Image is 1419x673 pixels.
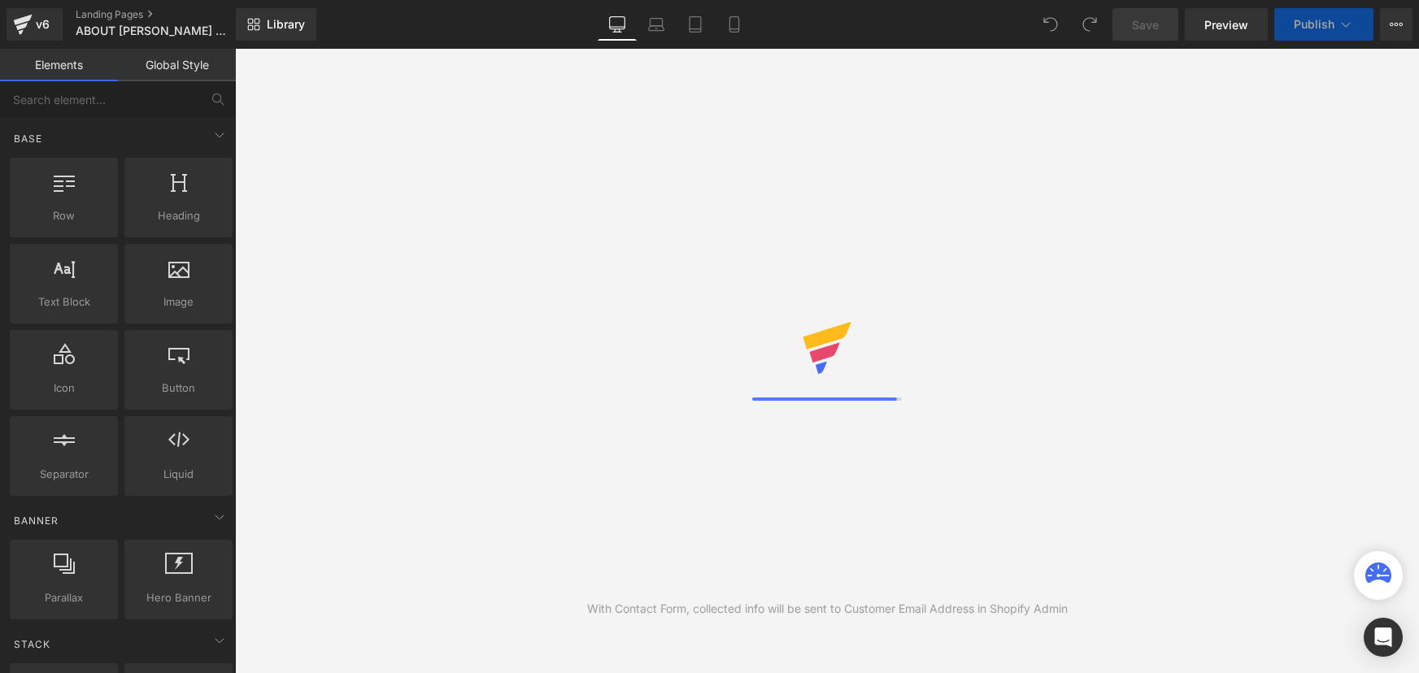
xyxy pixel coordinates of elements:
span: Stack [12,636,52,652]
button: Redo [1073,8,1106,41]
button: Undo [1034,8,1067,41]
a: v6 [7,8,63,41]
span: Hero Banner [129,589,228,606]
div: v6 [33,14,53,35]
span: Row [15,207,113,224]
span: Heading [129,207,228,224]
button: Publish [1274,8,1373,41]
span: Library [267,17,305,32]
div: Open Intercom Messenger [1364,618,1403,657]
span: Preview [1204,16,1248,33]
span: Banner [12,513,60,528]
a: New Library [236,8,316,41]
span: Icon [15,380,113,397]
a: Global Style [118,49,236,81]
a: Tablet [676,8,715,41]
a: Desktop [598,8,637,41]
span: Liquid [129,466,228,483]
span: Button [129,380,228,397]
span: Image [129,293,228,310]
span: Base [12,131,44,146]
span: Parallax [15,589,113,606]
button: More [1380,8,1412,41]
a: Mobile [715,8,754,41]
a: Landing Pages [76,8,263,21]
a: Preview [1185,8,1268,41]
span: Separator [15,466,113,483]
span: Text Block [15,293,113,310]
span: Publish [1294,18,1334,31]
span: ABOUT [PERSON_NAME] 2025 NEW [76,24,232,37]
a: Laptop [637,8,676,41]
span: Save [1132,16,1159,33]
div: With Contact Form, collected info will be sent to Customer Email Address in Shopify Admin [587,600,1068,618]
